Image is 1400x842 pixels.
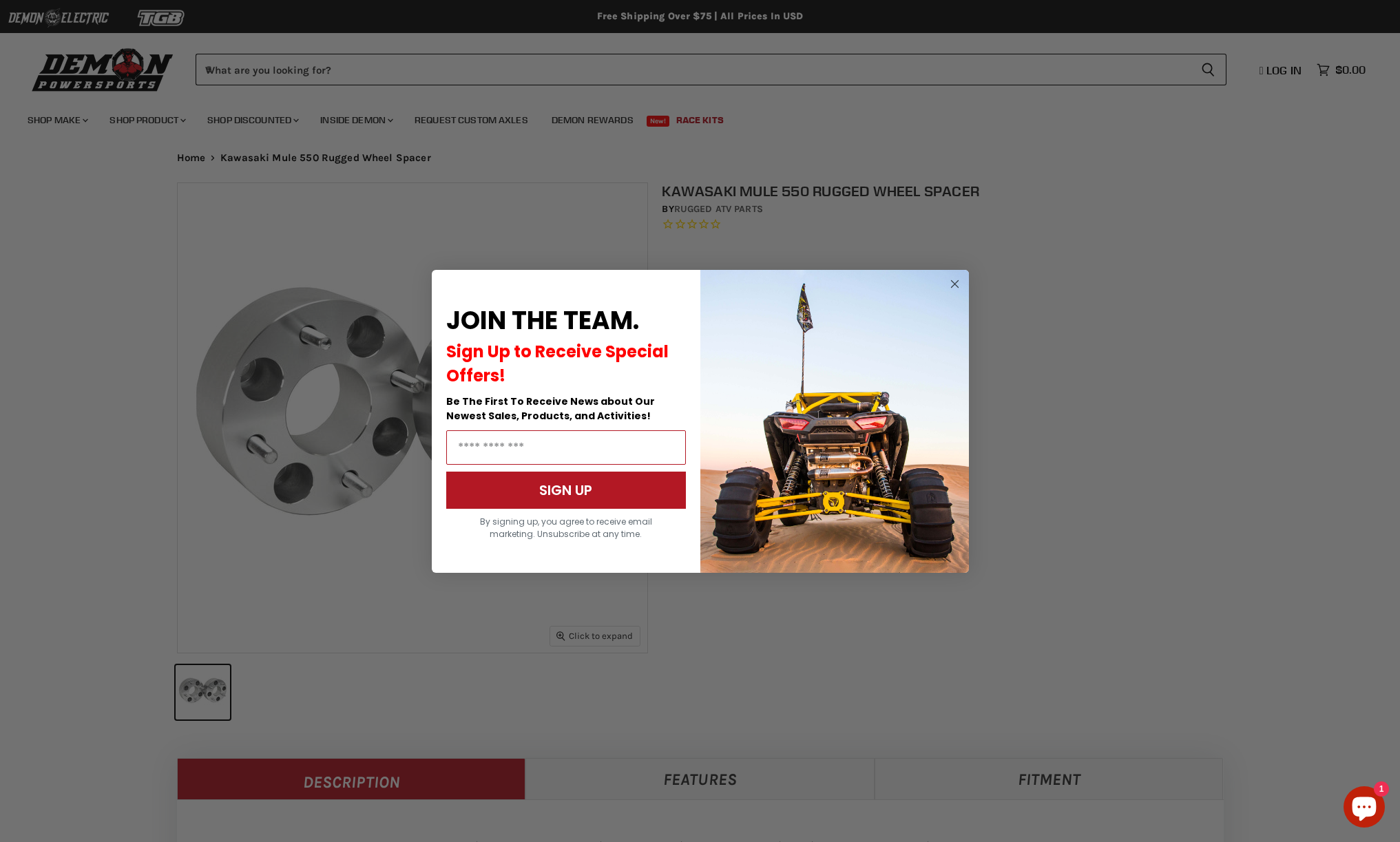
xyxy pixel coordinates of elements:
input: Email Address [446,430,686,465]
inbox-online-store-chat: Shopify online store chat [1339,786,1389,831]
button: SIGN UP [446,472,686,509]
span: Be The First To Receive News about Our Newest Sales, Products, and Activities! [446,394,655,423]
button: Close dialog [946,275,963,293]
span: JOIN THE TEAM. [446,303,639,338]
span: By signing up, you agree to receive email marketing. Unsubscribe at any time. [480,516,652,540]
span: Sign Up to Receive Special Offers! [446,340,669,387]
img: a9095488-b6e7-41ba-879d-588abfab540b.jpeg [700,270,969,573]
